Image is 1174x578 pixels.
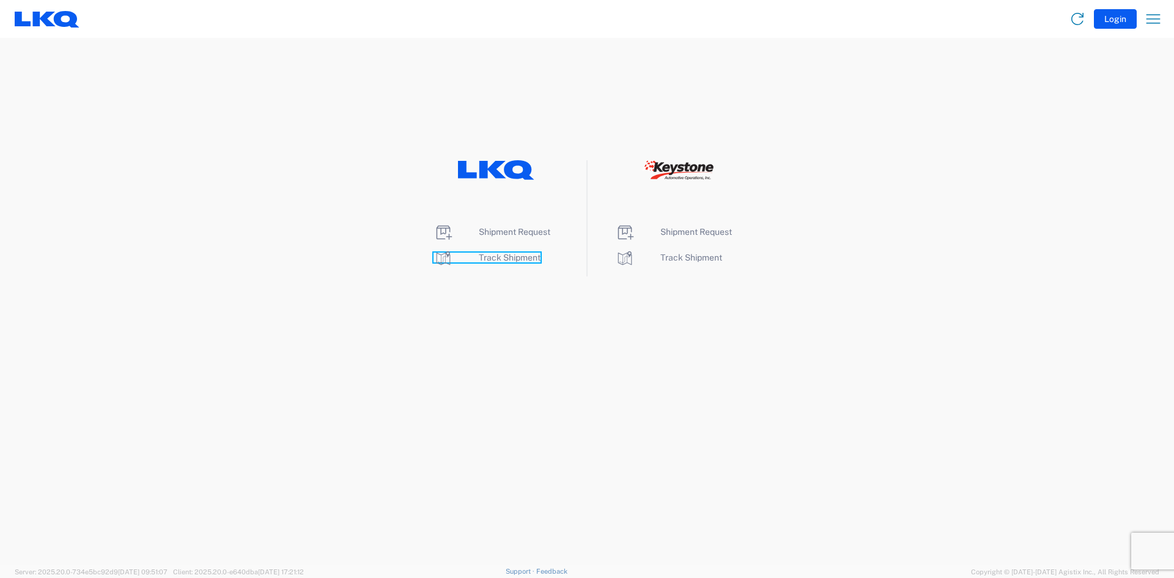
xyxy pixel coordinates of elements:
span: Server: 2025.20.0-734e5bc92d9 [15,568,168,576]
span: Track Shipment [660,253,722,262]
span: Track Shipment [479,253,541,262]
span: Shipment Request [479,227,550,237]
button: Login [1094,9,1137,29]
span: Shipment Request [660,227,732,237]
span: Copyright © [DATE]-[DATE] Agistix Inc., All Rights Reserved [971,566,1159,577]
a: Shipment Request [615,227,732,237]
span: [DATE] 09:51:07 [118,568,168,576]
a: Shipment Request [434,227,550,237]
a: Support [506,568,536,575]
span: [DATE] 17:21:12 [258,568,304,576]
a: Track Shipment [434,253,541,262]
a: Track Shipment [615,253,722,262]
span: Client: 2025.20.0-e640dba [173,568,304,576]
a: Feedback [536,568,567,575]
